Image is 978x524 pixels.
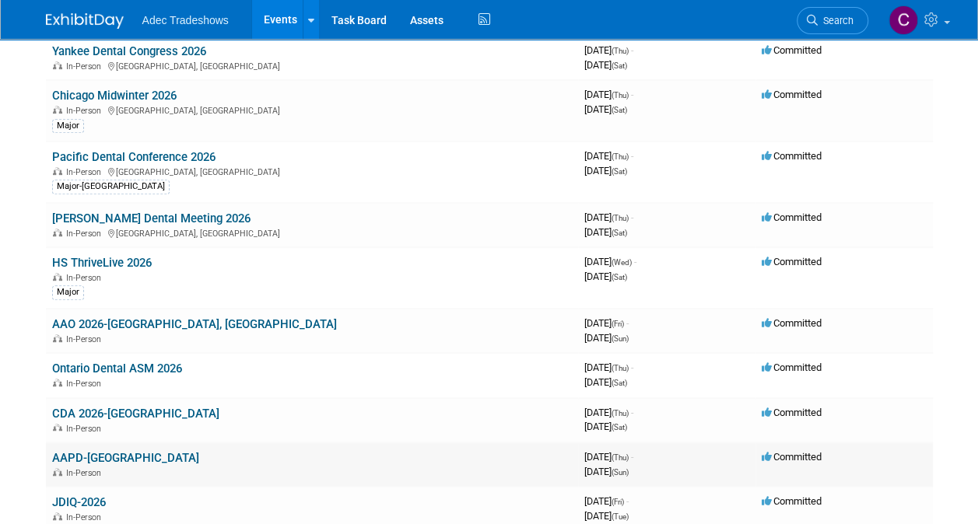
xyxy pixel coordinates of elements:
span: Committed [762,44,822,56]
span: [DATE] [584,211,633,223]
span: Adec Tradeshows [142,14,229,26]
span: [DATE] [584,59,627,71]
span: (Thu) [612,152,629,161]
span: (Thu) [612,409,629,417]
img: In-Person Event [53,334,62,342]
a: CDA 2026-[GEOGRAPHIC_DATA] [52,407,219,421]
span: (Sat) [612,273,627,281]
div: Major-[GEOGRAPHIC_DATA] [52,180,170,194]
img: In-Person Event [53,61,62,69]
span: - [634,256,636,267]
span: [DATE] [584,44,633,56]
span: [DATE] [584,271,627,282]
div: [GEOGRAPHIC_DATA], [GEOGRAPHIC_DATA] [52,59,572,72]
span: [DATE] [584,495,629,507]
img: In-Person Event [53,229,62,236]
img: In-Person Event [53,167,62,175]
a: AAPD-[GEOGRAPHIC_DATA] [52,451,199,465]
img: In-Person Event [53,106,62,114]
span: Committed [762,407,822,418]
span: In-Person [66,273,106,283]
a: AAO 2026-[GEOGRAPHIC_DATA], [GEOGRAPHIC_DATA] [52,317,337,331]
a: Ontario Dental ASM 2026 [52,362,182,376]
span: [DATE] [584,510,629,522]
span: [DATE] [584,466,629,477]
span: - [631,211,633,223]
span: Committed [762,495,822,507]
img: In-Person Event [53,512,62,520]
div: Major [52,285,84,299]
span: [DATE] [584,451,633,463]
span: - [631,407,633,418]
span: (Thu) [612,91,629,100]
span: (Thu) [612,47,629,55]
span: (Thu) [612,214,629,222]
span: [DATE] [584,165,627,176]
span: Committed [762,211,822,223]
img: Carol Schmidlin [889,5,918,35]
span: (Sat) [612,61,627,70]
a: JDIQ-2026 [52,495,106,509]
span: In-Person [66,229,106,239]
span: (Sat) [612,423,627,431]
span: (Sat) [612,229,627,237]
span: Committed [762,317,822,329]
span: - [631,44,633,56]
span: [DATE] [584,103,627,115]
span: In-Person [66,106,106,116]
a: HS ThriveLive 2026 [52,256,152,270]
span: (Thu) [612,364,629,372]
a: Search [797,7,868,34]
span: (Sun) [612,468,629,477]
span: - [631,150,633,162]
span: Committed [762,451,822,463]
img: In-Person Event [53,424,62,431]
span: Search [818,15,854,26]
span: (Sat) [612,106,627,114]
span: [DATE] [584,332,629,344]
span: (Wed) [612,258,632,267]
span: - [626,495,629,507]
div: [GEOGRAPHIC_DATA], [GEOGRAPHIC_DATA] [52,103,572,116]
span: [DATE] [584,376,627,388]
span: - [631,362,633,373]
span: In-Person [66,468,106,478]
span: [DATE] [584,226,627,238]
a: Chicago Midwinter 2026 [52,89,177,103]
span: (Sat) [612,167,627,176]
span: Committed [762,256,822,267]
span: Committed [762,150,822,162]
span: In-Person [66,424,106,434]
div: [GEOGRAPHIC_DATA], [GEOGRAPHIC_DATA] [52,165,572,177]
a: [PERSON_NAME] Dental Meeting 2026 [52,211,251,225]
span: In-Person [66,61,106,72]
span: In-Person [66,379,106,389]
span: [DATE] [584,407,633,418]
span: [DATE] [584,89,633,100]
span: - [626,317,629,329]
span: (Sat) [612,379,627,387]
a: Yankee Dental Congress 2026 [52,44,206,58]
span: (Sun) [612,334,629,343]
span: [DATE] [584,421,627,432]
a: Pacific Dental Conference 2026 [52,150,216,164]
span: Committed [762,362,822,373]
span: Committed [762,89,822,100]
img: ExhibitDay [46,13,124,29]
span: (Tue) [612,512,629,521]
span: In-Person [66,512,106,522]
span: [DATE] [584,150,633,162]
span: [DATE] [584,317,629,329]
span: (Thu) [612,453,629,462]
span: - [631,451,633,463]
div: Major [52,119,84,133]
span: (Fri) [612,320,624,328]
span: In-Person [66,167,106,177]
img: In-Person Event [53,273,62,281]
div: [GEOGRAPHIC_DATA], [GEOGRAPHIC_DATA] [52,226,572,239]
span: In-Person [66,334,106,344]
img: In-Person Event [53,379,62,386]
img: In-Person Event [53,468,62,476]
span: [DATE] [584,362,633,373]
span: (Fri) [612,498,624,506]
